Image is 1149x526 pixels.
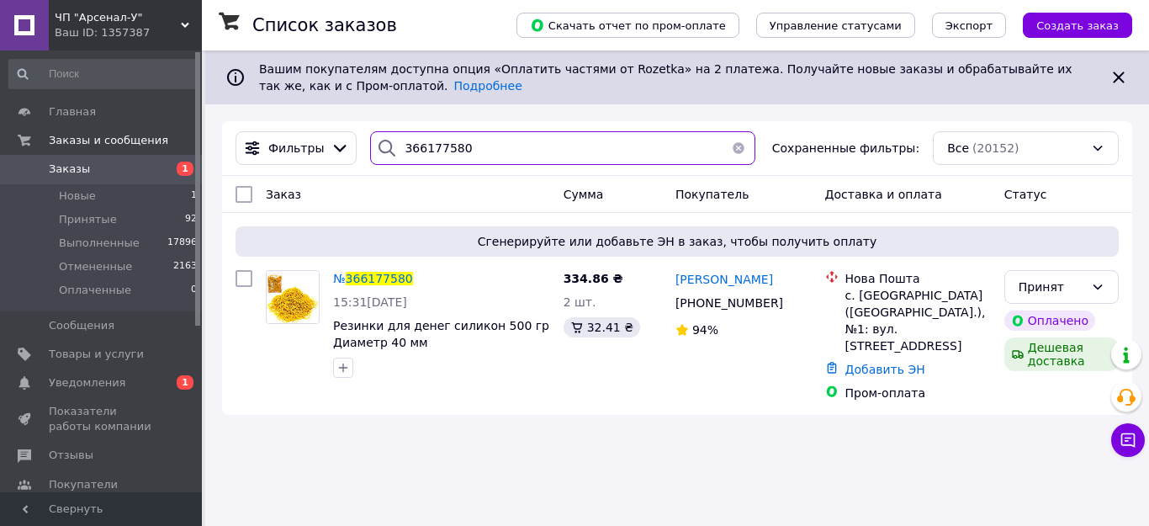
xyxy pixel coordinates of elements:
[49,477,118,492] span: Покупатели
[49,375,125,391] span: Уведомления
[947,140,969,157] span: Все
[530,18,726,33] span: Скачать отчет по пром-оплате
[266,270,320,324] a: Фото товару
[177,162,193,176] span: 1
[1023,13,1132,38] button: Создать заказ
[333,295,407,309] span: 15:31[DATE]
[59,189,96,204] span: Новые
[1036,19,1119,32] span: Создать заказ
[722,131,755,165] button: Очистить
[675,271,773,288] a: [PERSON_NAME]
[333,272,346,285] span: №
[8,59,199,89] input: Поиск
[49,318,114,333] span: Сообщения
[49,133,168,148] span: Заказы и сообщения
[259,62,1072,93] span: Вашим покупателям доступна опция «Оплатить частями от Rozetka» на 2 платежа. Получайте новые зака...
[173,259,197,274] span: 2163
[185,212,197,227] span: 92
[333,272,413,285] a: №366177580
[675,188,749,201] span: Покупатель
[564,272,623,285] span: 334.86 ₴
[516,13,739,38] button: Скачать отчет по пром-оплате
[252,15,397,35] h1: Список заказов
[675,273,773,286] span: [PERSON_NAME]
[267,271,319,323] img: Фото товару
[454,79,522,93] a: Подробнее
[1004,311,1095,331] div: Оплачено
[167,236,197,251] span: 17896
[55,10,181,25] span: ЧП "Арсенал-У"
[1004,188,1047,201] span: Статус
[845,287,991,354] div: с. [GEOGRAPHIC_DATA] ([GEOGRAPHIC_DATA].), №1: вул. [STREET_ADDRESS]
[370,131,755,165] input: Поиск по номеру заказа, ФИО покупателя, номеру телефона, Email, номеру накладной
[59,283,131,298] span: Оплаченные
[55,25,202,40] div: Ваш ID: 1357387
[268,140,324,157] span: Фильтры
[772,140,919,157] span: Сохраненные фильтры:
[825,188,942,201] span: Доставка и оплата
[266,188,301,201] span: Заказ
[59,236,140,251] span: Выполненные
[564,317,640,337] div: 32.41 ₴
[972,141,1019,155] span: (20152)
[692,323,718,337] span: 94%
[845,363,925,376] a: Добавить ЭН
[191,283,197,298] span: 0
[675,296,783,310] span: [PHONE_NUMBER]
[1006,18,1132,31] a: Создать заказ
[242,233,1112,250] span: Сгенерируйте или добавьте ЭН в заказ, чтобы получить оплату
[177,375,193,390] span: 1
[346,272,413,285] span: 366177580
[49,162,90,177] span: Заказы
[59,212,117,227] span: Принятые
[564,188,604,201] span: Сумма
[59,259,132,274] span: Отмененные
[945,19,993,32] span: Экспорт
[49,448,93,463] span: Отзывы
[49,404,156,434] span: Показатели работы компании
[1111,423,1145,457] button: Чат с покупателем
[845,385,991,401] div: Пром-оплата
[49,347,144,362] span: Товары и услуги
[770,19,902,32] span: Управление статусами
[49,104,96,120] span: Главная
[191,189,197,204] span: 1
[845,270,991,287] div: Нова Пошта
[564,295,596,309] span: 2 шт.
[333,319,549,349] a: Резинки для денег силикон 500 гр Диаметр 40 мм
[1019,278,1084,296] div: Принят
[932,13,1006,38] button: Экспорт
[756,13,915,38] button: Управление статусами
[1004,337,1119,371] div: Дешевая доставка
